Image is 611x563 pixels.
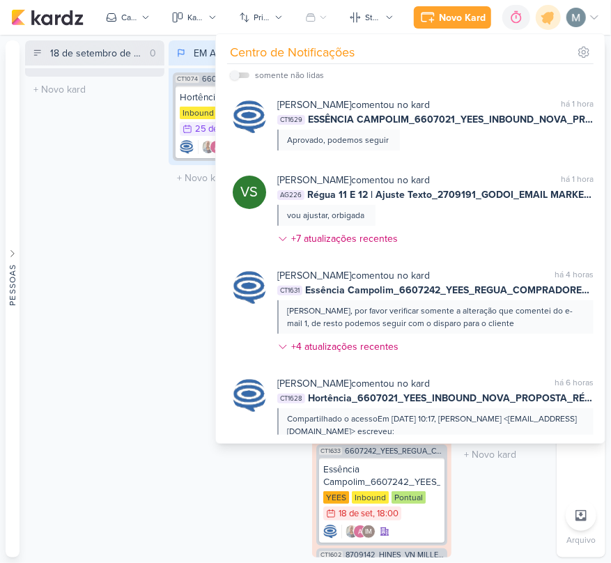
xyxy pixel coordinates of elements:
span: Essência Campolim_6607242_YEES_REGUA_COMPRADORES_CAMPINAS_SOROCABA [305,283,594,298]
b: [PERSON_NAME] [277,270,351,281]
span: CT1629 [277,115,305,125]
div: há 6 horas [555,376,594,391]
p: Arquivo [566,534,596,546]
div: comentou no kard [277,173,430,187]
div: +7 atualizações recentes [291,231,401,246]
input: + Novo kard [458,445,592,465]
img: Caroline Traven De Andrade [233,271,266,304]
span: CT1628 [277,394,305,403]
div: Viviane Sousa [233,176,266,209]
div: Criador(a): Caroline Traven De Andrade [323,525,337,539]
div: 25 de set [195,125,232,134]
button: Novo Kard [414,6,491,29]
b: [PERSON_NAME] [277,174,351,186]
div: Inbound [180,107,217,119]
img: Iara Santos [201,140,215,154]
div: comentou no kard [277,268,430,283]
div: somente não lidas [255,69,324,82]
span: Régua 11 E 12 | Ajuste Texto_2709191_GODOI_EMAIL MARKETING_OUTUBRO [307,187,594,202]
span: ESSÊNCIA CAMPOLIM_6607021_YEES_INBOUND_NOVA_PROPOSTA_RÉGUA_NOVOS_LEADS [308,112,594,127]
div: 0 [144,46,162,61]
div: Inbound [352,491,389,504]
div: , 18:00 [373,509,399,518]
span: Hortência_6607021_YEES_INBOUND_NOVA_PROPOSTA_RÉGUA_NOVOS_LEADS [308,391,594,406]
img: Mariana Amorim [566,8,586,27]
span: CT1602 [319,551,343,559]
img: Alessandra Gomes [210,140,224,154]
div: há 1 hora [561,98,594,112]
div: Novo Kard [439,10,486,25]
img: Caroline Traven De Andrade [233,379,266,412]
img: Caroline Traven De Andrade [233,100,266,134]
div: +4 atualizações recentes [291,339,401,354]
span: 6607021_YEES_INBOUND_NOVA_PROPOSTA_RÉGUA_NOVOS_LEADS [202,75,301,83]
span: 8709142_HINES_VN MILLENNIUM_CRIAÇÃO_LP [346,551,444,559]
div: Pessoas [6,264,19,306]
p: VS [241,183,258,202]
div: Centro de Notificações [230,43,355,62]
img: Caroline Traven De Andrade [323,525,337,539]
div: Hortência_6607021_YEES_INBOUND_NOVA_PROPOSTA_RÉGUA_NOVOS_LEADS [180,91,297,104]
div: 18 de set [339,509,373,518]
div: Compartilhado o acessoEm [DATE] 10:17, [PERSON_NAME] <[EMAIL_ADDRESS][DOMAIN_NAME]> escreveu: [287,412,582,438]
div: há 4 horas [555,268,594,283]
div: comentou no kard [277,98,430,112]
div: Aprovado, podemos seguir [287,134,389,146]
div: Pontual [392,491,426,504]
p: IM [365,529,372,536]
img: Alessandra Gomes [353,525,367,539]
div: Isabella Machado Guimarães [362,525,376,539]
div: Criador(a): Caroline Traven De Andrade [180,140,194,154]
div: [PERSON_NAME], por favor verificar somente a alteração que comentei do e-mail 1, de resto podemos... [287,304,582,330]
img: Iara Santos [345,525,359,539]
div: vou ajustar, orbigada [287,209,364,222]
b: [PERSON_NAME] [277,378,351,390]
span: AG226 [277,190,304,200]
span: 6607242_YEES_REGUA_COMPRADORES_CAMPINAS_SOROCABA [345,447,444,455]
span: CT1633 [319,447,342,455]
b: [PERSON_NAME] [277,99,351,111]
span: CT1074 [176,75,199,83]
span: CT1631 [277,286,302,295]
div: Essência Campolim_6607242_YEES_REGUA_COMPRADORES_CAMPINAS_SOROCABA [323,463,440,488]
input: + Novo kard [28,79,162,100]
button: Pessoas [6,40,20,557]
div: comentou no kard [277,376,430,391]
div: Colaboradores: Iara Santos, Alessandra Gomes, Isabella Machado Guimarães [198,140,232,154]
img: Caroline Traven De Andrade [180,140,194,154]
div: YEES [323,491,349,504]
div: Colaboradores: Iara Santos, Alessandra Gomes, Isabella Machado Guimarães [341,525,376,539]
div: há 1 hora [561,173,594,187]
img: kardz.app [11,9,84,26]
input: + Novo kard [171,168,305,188]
